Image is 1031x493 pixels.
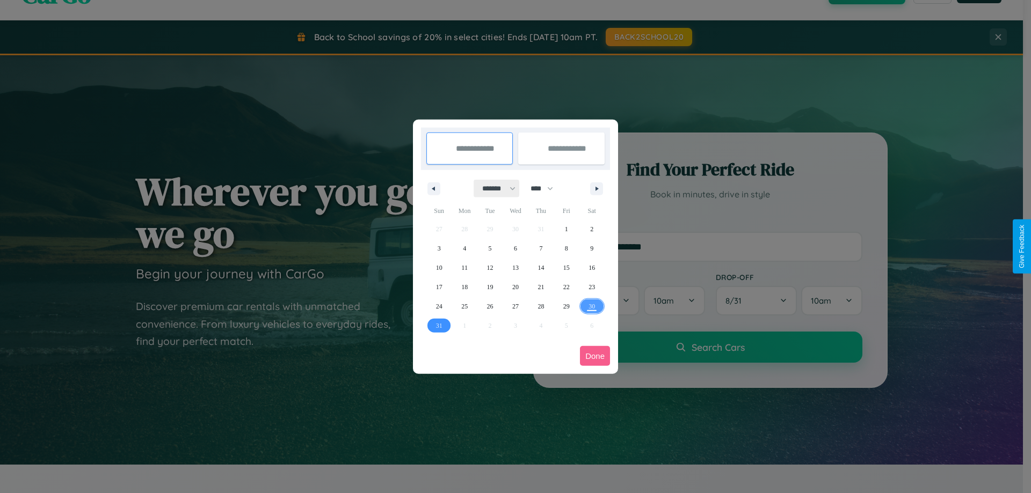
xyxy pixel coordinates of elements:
[590,239,593,258] span: 9
[463,239,466,258] span: 4
[512,258,519,277] span: 13
[477,297,503,316] button: 26
[579,277,605,297] button: 23
[538,258,544,277] span: 14
[579,297,605,316] button: 30
[579,202,605,219] span: Sat
[579,219,605,239] button: 2
[477,258,503,277] button: 12
[438,239,441,258] span: 3
[538,297,544,316] span: 28
[477,277,503,297] button: 19
[452,277,477,297] button: 18
[589,277,595,297] span: 23
[554,258,579,277] button: 15
[554,297,579,316] button: 29
[452,239,477,258] button: 4
[477,202,503,219] span: Tue
[512,277,519,297] span: 20
[461,277,468,297] span: 18
[452,202,477,219] span: Mon
[452,297,477,316] button: 25
[436,316,442,335] span: 31
[563,277,570,297] span: 22
[487,297,493,316] span: 26
[589,258,595,277] span: 16
[489,239,492,258] span: 5
[589,297,595,316] span: 30
[554,239,579,258] button: 8
[528,258,554,277] button: 14
[514,239,517,258] span: 6
[436,297,442,316] span: 24
[580,346,610,366] button: Done
[426,202,452,219] span: Sun
[528,297,554,316] button: 28
[436,277,442,297] span: 17
[461,297,468,316] span: 25
[563,297,570,316] span: 29
[579,239,605,258] button: 9
[426,297,452,316] button: 24
[487,277,493,297] span: 19
[528,202,554,219] span: Thu
[554,202,579,219] span: Fri
[565,239,568,258] span: 8
[554,277,579,297] button: 22
[503,202,528,219] span: Wed
[538,277,544,297] span: 21
[563,258,570,277] span: 15
[503,277,528,297] button: 20
[452,258,477,277] button: 11
[477,239,503,258] button: 5
[503,297,528,316] button: 27
[528,239,554,258] button: 7
[565,219,568,239] span: 1
[461,258,468,277] span: 11
[554,219,579,239] button: 1
[426,239,452,258] button: 3
[426,277,452,297] button: 17
[503,258,528,277] button: 13
[528,277,554,297] button: 21
[539,239,542,258] span: 7
[590,219,593,239] span: 2
[426,316,452,335] button: 31
[487,258,493,277] span: 12
[426,258,452,277] button: 10
[503,239,528,258] button: 6
[1018,225,1026,268] div: Give Feedback
[579,258,605,277] button: 16
[512,297,519,316] span: 27
[436,258,442,277] span: 10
